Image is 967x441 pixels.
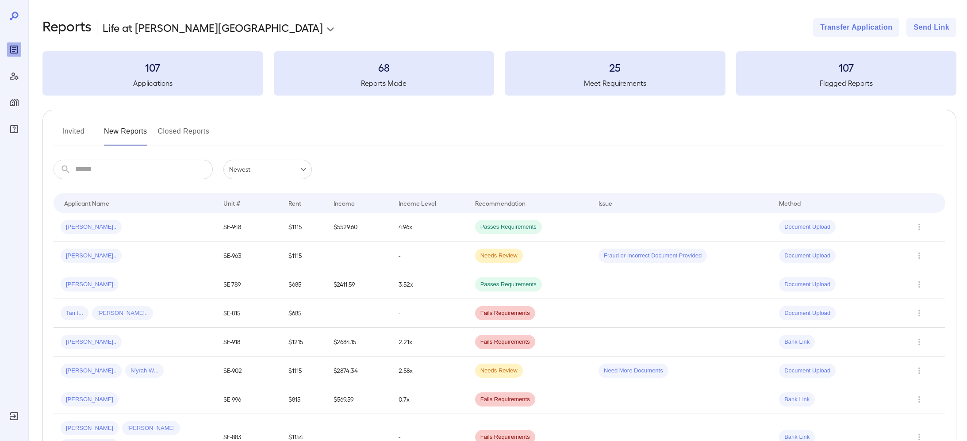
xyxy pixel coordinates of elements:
[103,20,323,35] p: Life at [PERSON_NAME][GEOGRAPHIC_DATA]
[391,242,468,270] td: -
[779,198,801,208] div: Method
[505,78,725,88] h5: Meet Requirements
[906,18,956,37] button: Send Link
[599,198,613,208] div: Issue
[813,18,899,37] button: Transfer Application
[326,385,391,414] td: $569.59
[61,309,88,318] span: Tan t...
[391,385,468,414] td: 0.7x
[912,277,926,291] button: Row Actions
[475,280,542,289] span: Passes Requirements
[475,309,535,318] span: Fails Requirements
[42,78,263,88] h5: Applications
[779,309,836,318] span: Document Upload
[61,223,122,231] span: [PERSON_NAME]..
[7,69,21,83] div: Manage Users
[779,223,836,231] span: Document Upload
[334,198,355,208] div: Income
[7,96,21,110] div: Manage Properties
[281,385,326,414] td: $815
[158,124,210,146] button: Closed Reports
[42,60,263,74] h3: 107
[391,270,468,299] td: 3.52x
[391,328,468,357] td: 2.21x
[92,309,153,318] span: [PERSON_NAME]..
[7,42,21,57] div: Reports
[779,252,836,260] span: Document Upload
[912,335,926,349] button: Row Actions
[391,357,468,385] td: 2.58x
[599,367,668,375] span: Need More Documents
[912,392,926,406] button: Row Actions
[61,367,122,375] span: [PERSON_NAME]..
[391,299,468,328] td: -
[42,51,956,96] summary: 107Applications68Reports Made25Meet Requirements107Flagged Reports
[61,395,119,404] span: [PERSON_NAME]
[216,270,281,299] td: SE-789
[274,78,495,88] h5: Reports Made
[326,270,391,299] td: $2411.59
[61,424,119,433] span: [PERSON_NAME]
[779,367,836,375] span: Document Upload
[7,122,21,136] div: FAQ
[281,299,326,328] td: $685
[216,357,281,385] td: SE-902
[223,198,240,208] div: Unit #
[326,213,391,242] td: $5529.60
[475,395,535,404] span: Fails Requirements
[42,18,92,37] h2: Reports
[391,213,468,242] td: 4.96x
[125,367,164,375] span: N'yrah W...
[912,220,926,234] button: Row Actions
[216,213,281,242] td: SE-948
[326,357,391,385] td: $2874.34
[599,252,707,260] span: Fraud or Incorrect Document Provided
[61,338,122,346] span: [PERSON_NAME]..
[475,367,523,375] span: Needs Review
[912,364,926,378] button: Row Actions
[223,160,312,179] div: Newest
[122,424,180,433] span: [PERSON_NAME]
[274,60,495,74] h3: 68
[475,252,523,260] span: Needs Review
[281,270,326,299] td: $685
[475,198,526,208] div: Recommendation
[216,299,281,328] td: SE-815
[912,306,926,320] button: Row Actions
[64,198,109,208] div: Applicant Name
[326,328,391,357] td: $2684.15
[104,124,147,146] button: New Reports
[475,223,542,231] span: Passes Requirements
[779,338,815,346] span: Bank Link
[475,338,535,346] span: Fails Requirements
[288,198,303,208] div: Rent
[736,60,957,74] h3: 107
[281,357,326,385] td: $1115
[216,385,281,414] td: SE-996
[912,249,926,263] button: Row Actions
[779,280,836,289] span: Document Upload
[281,242,326,270] td: $1115
[779,395,815,404] span: Bank Link
[61,280,119,289] span: [PERSON_NAME]
[54,124,93,146] button: Invited
[61,252,122,260] span: [PERSON_NAME]..
[216,328,281,357] td: SE-918
[281,213,326,242] td: $1115
[281,328,326,357] td: $1215
[7,409,21,423] div: Log Out
[505,60,725,74] h3: 25
[736,78,957,88] h5: Flagged Reports
[399,198,436,208] div: Income Level
[216,242,281,270] td: SE-963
